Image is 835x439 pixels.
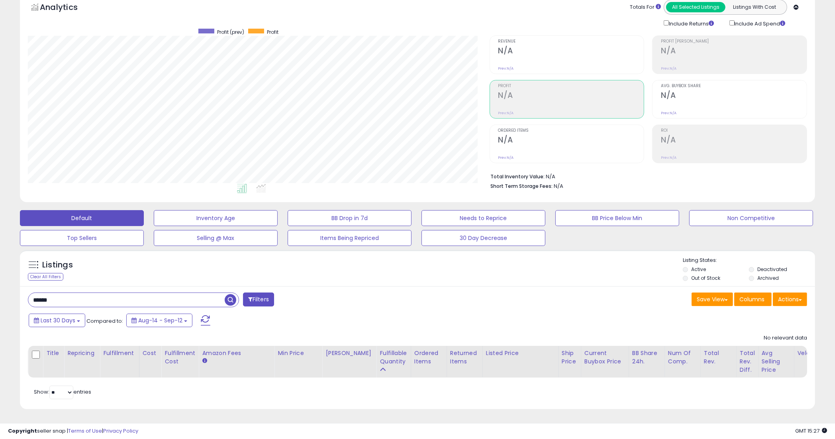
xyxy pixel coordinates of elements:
h2: N/A [661,91,807,101]
h5: Listings [42,259,73,271]
li: N/A [491,171,802,181]
h2: N/A [498,135,644,146]
button: Save View [692,293,733,306]
span: Columns [739,295,764,303]
div: Totals For [630,4,661,11]
span: N/A [554,182,564,190]
b: Total Inventory Value: [491,173,545,180]
h2: N/A [498,46,644,57]
button: Columns [734,293,772,306]
div: Clear All Filters [28,273,63,281]
div: Include Ad Spend [723,19,798,27]
span: Profit [498,84,644,88]
span: ROI [661,129,807,133]
small: Prev: N/A [661,66,676,71]
a: Privacy Policy [103,427,138,435]
button: 30 Day Decrease [421,230,545,246]
span: Compared to: [86,317,123,325]
button: Last 30 Days [29,314,85,327]
button: Aug-14 - Sep-12 [126,314,192,327]
div: BB Share 24h. [632,349,661,366]
label: Archived [757,275,779,281]
p: Listing States: [683,257,815,264]
div: Cost [143,349,158,357]
button: Non Competitive [689,210,813,226]
div: Fulfillment [103,349,135,357]
h2: N/A [498,91,644,101]
div: Current Buybox Price [584,349,625,366]
span: Profit [267,29,278,35]
button: Needs to Reprice [421,210,545,226]
button: Items Being Repriced [288,230,412,246]
div: Avg Selling Price [762,349,791,374]
div: Min Price [278,349,319,357]
div: Include Returns [658,19,723,27]
div: Ordered Items [414,349,443,366]
small: Prev: N/A [498,111,514,115]
button: BB Price Below Min [555,210,679,226]
label: Deactivated [757,266,787,273]
small: Amazon Fees. [202,357,207,365]
span: Avg. Buybox Share [661,84,807,88]
span: Show: entries [34,388,91,396]
div: Total Rev. Diff. [740,349,755,374]
button: Selling @ Max [154,230,278,246]
div: No relevant data [764,334,807,342]
button: Filters [243,293,274,306]
button: BB Drop in 7d [288,210,412,226]
button: Listings With Cost [725,2,784,12]
h2: N/A [661,135,807,146]
div: Total Rev. [704,349,733,366]
div: Velocity [798,349,827,357]
button: All Selected Listings [666,2,725,12]
label: Out of Stock [691,275,720,281]
button: Actions [773,293,807,306]
span: Ordered Items [498,129,644,133]
button: Inventory Age [154,210,278,226]
div: Ship Price [562,349,578,366]
a: Terms of Use [68,427,102,435]
div: Title [46,349,61,357]
span: 2025-10-13 15:27 GMT [795,427,827,435]
strong: Copyright [8,427,37,435]
small: Prev: N/A [498,66,514,71]
button: Default [20,210,144,226]
div: Repricing [67,349,96,357]
small: Prev: N/A [661,111,676,115]
div: Num of Comp. [668,349,697,366]
span: Profit (prev) [217,29,244,35]
small: Prev: N/A [661,155,676,160]
span: Revenue [498,39,644,44]
div: seller snap | | [8,427,138,435]
h2: N/A [661,46,807,57]
span: Aug-14 - Sep-12 [138,316,182,324]
div: Fulfillment Cost [165,349,195,366]
span: Last 30 Days [41,316,75,324]
b: Short Term Storage Fees: [491,183,553,189]
span: Profit [PERSON_NAME] [661,39,807,44]
label: Active [691,266,706,273]
button: Top Sellers [20,230,144,246]
div: Returned Items [450,349,479,366]
div: Fulfillable Quantity [380,349,407,366]
div: [PERSON_NAME] [325,349,373,357]
div: Amazon Fees [202,349,271,357]
h5: Analytics [40,2,93,15]
small: Prev: N/A [498,155,514,160]
div: Listed Price [486,349,555,357]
